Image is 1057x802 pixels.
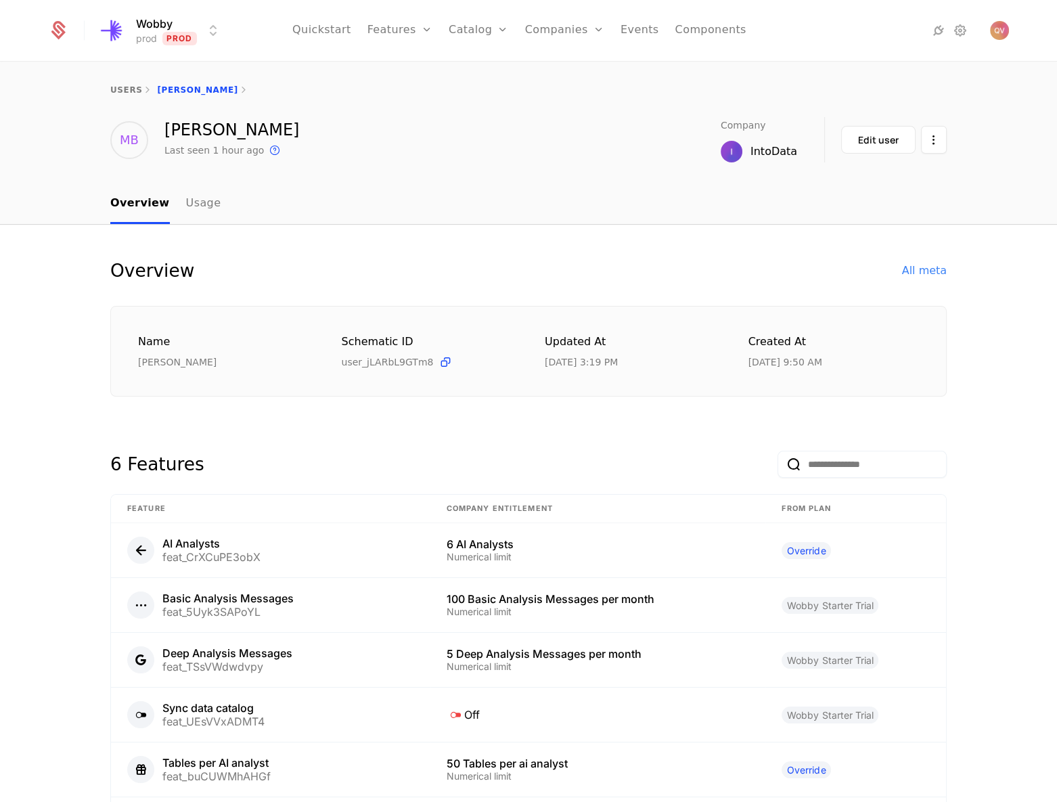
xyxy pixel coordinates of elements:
span: Wobby [136,16,173,32]
div: [PERSON_NAME] [138,355,309,369]
div: feat_5Uyk3SAPoYL [162,606,294,617]
div: feat_TSsVWdwdvpy [162,661,292,672]
div: Off [447,706,750,723]
span: Prod [162,32,197,45]
div: Edit user [858,133,899,147]
div: feat_buCUWMhAHGf [162,771,271,782]
div: 100 Basic Analysis Messages per month [447,594,750,604]
div: Schematic ID [342,334,513,350]
th: Company Entitlement [430,495,766,523]
span: user_jLARbL9GTm8 [342,355,434,369]
div: 7/30/25, 3:19 PM [545,355,618,369]
button: Edit user [841,126,916,154]
span: Override [782,542,831,559]
div: IntoData [750,143,797,160]
div: All meta [902,263,947,279]
div: Deep Analysis Messages [162,648,292,659]
div: Numerical limit [447,662,750,671]
span: Wobby Starter Trial [782,652,878,669]
a: Integrations [930,22,947,39]
img: Wobby [97,14,129,47]
ul: Choose Sub Page [110,184,221,224]
a: Overview [110,184,170,224]
span: Wobby Starter Trial [782,597,878,614]
div: Basic Analysis Messages [162,593,294,604]
span: Wobby Starter Trial [782,707,878,723]
div: 50 Tables per ai analyst [447,758,750,769]
span: Override [782,761,831,778]
img: IntoData [721,141,742,162]
div: feat_CrXCuPE3obX [162,552,261,562]
button: Select environment [101,16,221,45]
th: From plan [765,495,946,523]
div: AI Analysts [162,538,261,549]
div: feat_UEsVVxADMT4 [162,716,265,727]
div: 6/16/25, 9:50 AM [748,355,822,369]
img: Quinten Verhelst [990,21,1009,40]
a: Usage [186,184,221,224]
div: 5 Deep Analysis Messages per month [447,648,750,659]
div: Name [138,334,309,351]
div: 6 Features [110,451,204,478]
a: users [110,85,142,95]
div: Numerical limit [447,607,750,617]
div: Sync data catalog [162,703,265,713]
a: Settings [952,22,968,39]
button: Select action [921,126,947,154]
nav: Main [110,184,947,224]
div: Created at [748,334,920,351]
div: MB [110,121,148,159]
div: [PERSON_NAME] [164,122,299,138]
div: Updated at [545,334,716,351]
span: Company [721,120,766,130]
div: Last seen 1 hour ago [164,143,264,157]
div: Numerical limit [447,772,750,781]
div: Overview [110,257,194,284]
button: Open user button [990,21,1009,40]
a: IntoDataIntoData [721,141,803,162]
div: Tables per AI analyst [162,757,271,768]
th: Feature [111,495,430,523]
div: prod [136,32,157,45]
div: 6 AI Analysts [447,539,750,550]
div: Numerical limit [447,552,750,562]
